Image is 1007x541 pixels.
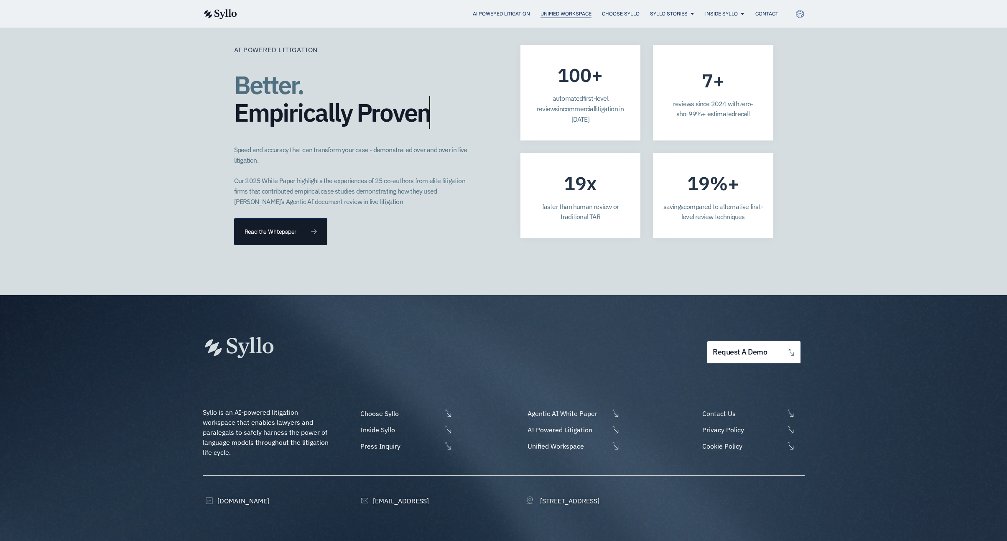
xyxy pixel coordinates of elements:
[558,70,591,80] span: 100
[563,105,595,113] span: commercial
[558,105,562,113] span: in
[571,105,624,123] span: litigation in [DATE]
[556,94,583,102] span: utomated
[710,178,739,188] span: %+
[542,202,619,221] span: faster than human review or traditional TAR
[234,145,471,207] p: Speed and accuracy that can transform your case - demonstrated over and over in live litigation. ...
[755,10,778,18] a: Contact
[687,178,710,188] span: 19
[553,94,556,102] span: a
[713,348,767,356] span: request a demo
[234,218,328,245] a: Read the Whitepaper
[702,75,713,85] span: 7
[537,94,608,113] span: first-level reviews
[234,68,303,101] span: Better.
[203,408,330,457] span: Syllo is an AI-powered litigation workspace that enables lawyers and paralegals to safely harness...
[707,341,800,363] a: request a demo
[735,110,750,118] span: recall
[540,10,591,18] a: Unified Workspace
[663,202,683,211] span: savings
[525,441,620,451] a: Unified Workspace
[688,110,735,118] span: 99%+ estimated
[245,229,296,235] span: Read the Whitepaper
[203,496,269,506] a: [DOMAIN_NAME]
[215,496,269,506] span: [DOMAIN_NAME]
[700,408,784,419] span: Contact Us
[358,496,429,506] a: [EMAIL_ADDRESS]
[358,408,453,419] a: Choose Syllo
[538,496,599,506] span: [STREET_ADDRESS]
[525,408,620,419] a: Agentic AI White Paper
[700,441,784,451] span: Cookie Policy
[713,75,724,85] span: +
[358,408,442,419] span: Choose Syllo
[473,10,530,18] a: AI Powered Litigation
[358,425,442,435] span: Inside Syllo
[700,408,804,419] a: Contact Us
[254,10,778,18] div: Menu Toggle
[650,10,688,18] a: Syllo Stories
[525,408,609,419] span: Agentic AI White Paper
[525,425,620,435] a: AI Powered Litigation
[234,99,430,126] span: Empirically Proven​
[591,70,603,80] span: +
[719,100,722,108] span: 2
[705,10,738,18] a: Inside Syllo
[358,425,453,435] a: Inside Syllo
[700,425,784,435] span: Privacy Policy
[673,100,719,108] span: reviews since 20
[371,496,429,506] span: [EMAIL_ADDRESS]
[234,45,318,55] p: AI Powered Litigation
[525,425,609,435] span: AI Powered Litigation
[700,425,804,435] a: Privacy Policy
[602,10,640,18] a: Choose Syllo
[254,10,778,18] nav: Menu
[722,100,739,108] span: 4 with
[525,441,609,451] span: Unified Workspace
[676,100,753,118] span: zero-shot
[586,178,597,188] span: x
[358,441,442,451] span: Press Inquiry
[700,441,804,451] a: Cookie Policy
[203,9,237,19] img: syllo
[564,178,586,188] span: 19
[525,496,599,506] a: [STREET_ADDRESS]
[681,202,763,221] span: compared to alternative first-level review techniques
[358,441,453,451] a: Press Inquiry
